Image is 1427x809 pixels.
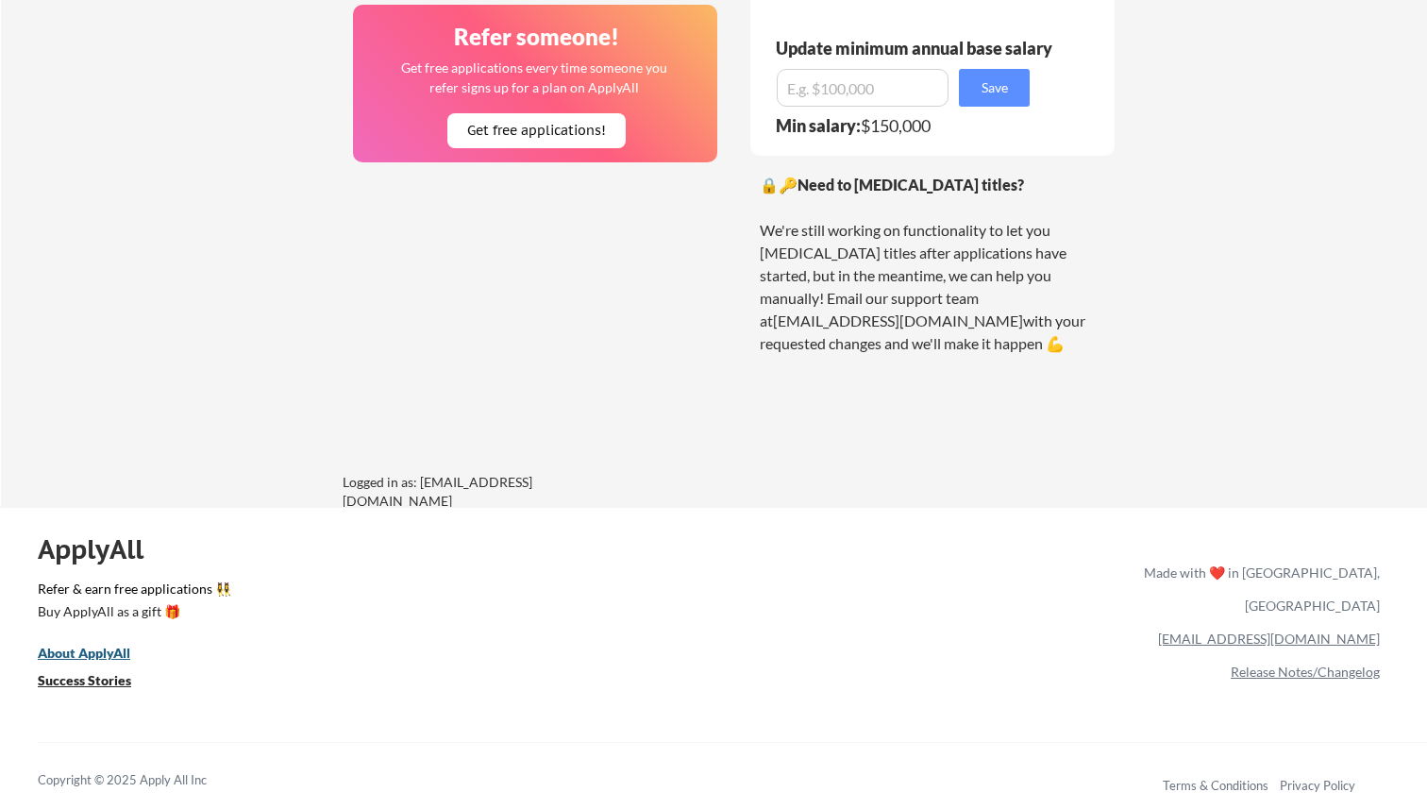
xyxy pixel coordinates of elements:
div: Buy ApplyAll as a gift 🎁 [38,605,227,618]
a: Buy ApplyAll as a gift 🎁 [38,602,227,626]
a: [EMAIL_ADDRESS][DOMAIN_NAME] [1158,631,1380,647]
div: 🔒🔑 We're still working on functionality to let you [MEDICAL_DATA] titles after applications have ... [760,174,1105,355]
a: Terms & Conditions [1163,778,1268,793]
div: ApplyAll [38,533,165,565]
u: About ApplyAll [38,645,130,661]
button: Save [959,69,1030,107]
strong: Min salary: [776,115,861,136]
div: Made with ❤️ in [GEOGRAPHIC_DATA], [GEOGRAPHIC_DATA] [1136,556,1380,622]
div: $150,000 [776,117,1042,134]
div: Update minimum annual base salary [776,40,1059,57]
input: E.g. $100,000 [777,69,949,107]
a: Refer & earn free applications 👯‍♀️ [38,582,749,602]
u: Success Stories [38,672,131,688]
a: About ApplyAll [38,644,157,667]
div: Refer someone! [361,25,712,48]
div: Logged in as: [EMAIL_ADDRESS][DOMAIN_NAME] [343,473,626,510]
button: Get free applications! [447,113,626,148]
a: Privacy Policy [1280,778,1355,793]
a: Release Notes/Changelog [1231,664,1380,680]
div: Get free applications every time someone you refer signs up for a plan on ApplyAll [399,58,668,97]
div: Copyright © 2025 Apply All Inc [38,771,255,790]
a: Success Stories [38,671,157,695]
a: [EMAIL_ADDRESS][DOMAIN_NAME] [773,312,1023,329]
strong: Need to [MEDICAL_DATA] titles? [797,176,1024,194]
